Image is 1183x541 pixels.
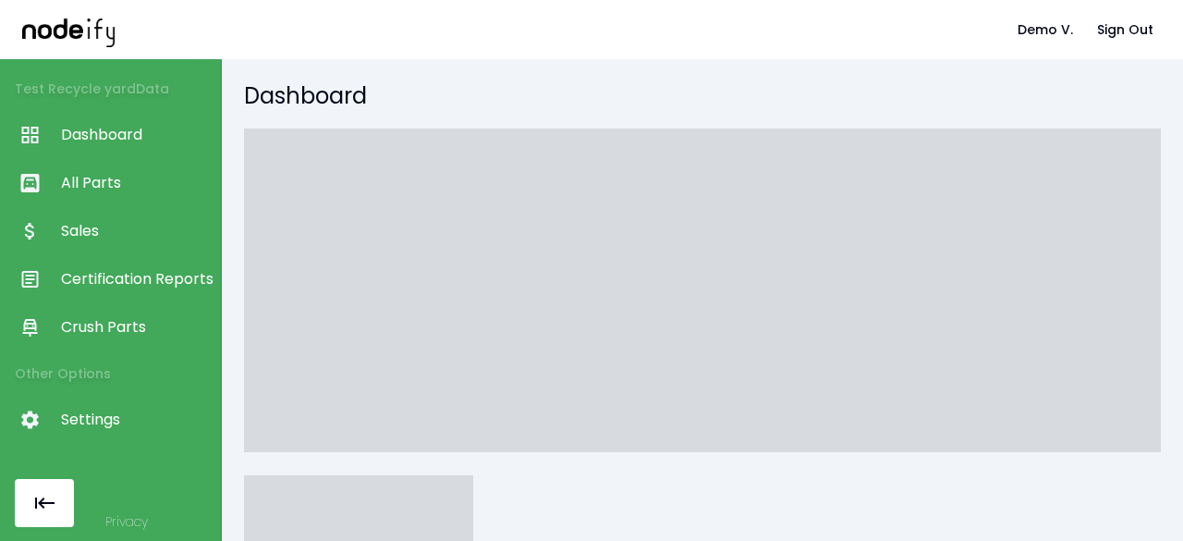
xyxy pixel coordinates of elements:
[61,124,212,146] span: Dashboard
[105,512,148,531] a: Privacy
[61,409,212,431] span: Settings
[244,81,1161,111] h5: Dashboard
[61,268,212,290] span: Certification Reports
[61,220,212,242] span: Sales
[22,12,115,46] img: nodeify
[61,172,212,194] span: All Parts
[1010,13,1080,47] button: Demo V.
[1090,13,1161,47] button: Sign Out
[61,316,212,338] span: Crush Parts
